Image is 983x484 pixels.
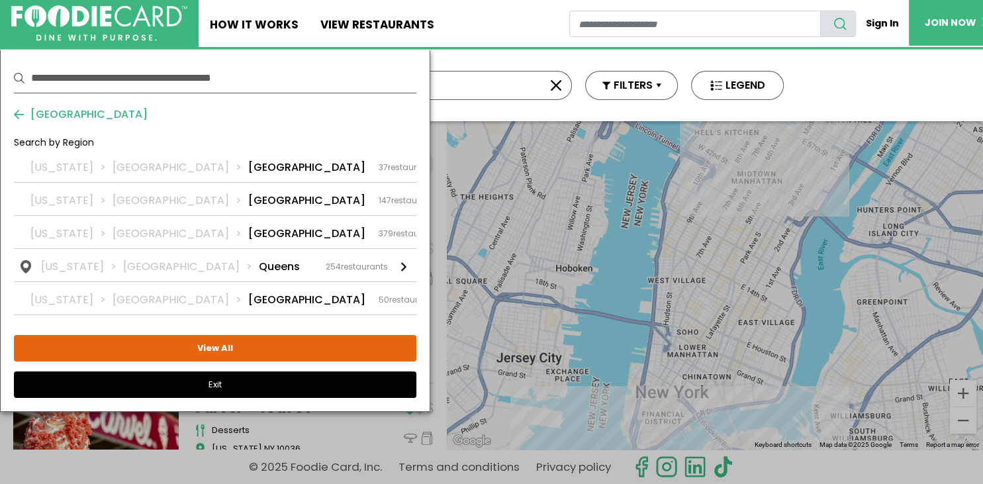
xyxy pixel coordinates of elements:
a: Sign In [856,11,908,36]
span: 147 [379,195,391,206]
span: 379 [379,228,393,239]
span: [GEOGRAPHIC_DATA] [24,107,148,122]
li: [GEOGRAPHIC_DATA] [123,259,259,275]
a: [US_STATE] [GEOGRAPHIC_DATA] [GEOGRAPHIC_DATA] 37restaurants [14,160,416,182]
span: 50 [379,294,389,305]
div: restaurants [379,195,438,207]
li: [GEOGRAPHIC_DATA] [248,226,365,242]
span: 254 [326,261,341,272]
button: search [820,11,856,37]
input: restaurant search [569,11,821,37]
div: restaurants [379,162,435,173]
button: View All [14,335,416,362]
a: [US_STATE] [GEOGRAPHIC_DATA] Queens 254restaurants [14,249,416,281]
button: LEGEND [691,71,784,100]
li: [GEOGRAPHIC_DATA] [113,193,248,209]
li: [US_STATE] [30,160,113,175]
li: [US_STATE] [30,226,113,242]
button: Exit [14,371,416,398]
span: 37 [379,162,388,173]
li: [GEOGRAPHIC_DATA] [113,292,248,308]
li: [GEOGRAPHIC_DATA] [248,292,365,308]
a: [US_STATE] [GEOGRAPHIC_DATA] [GEOGRAPHIC_DATA] 147restaurants [14,183,416,215]
li: [US_STATE] [30,292,113,308]
li: [GEOGRAPHIC_DATA] [113,160,248,175]
li: [GEOGRAPHIC_DATA] [113,226,248,242]
button: [GEOGRAPHIC_DATA] [14,107,148,122]
div: restaurants [379,228,440,240]
div: restaurants [379,294,436,306]
li: [GEOGRAPHIC_DATA] [248,160,365,175]
a: [US_STATE] [GEOGRAPHIC_DATA] [GEOGRAPHIC_DATA] 379restaurants [14,216,416,248]
li: [GEOGRAPHIC_DATA] [248,193,365,209]
div: Search by Region [14,136,416,160]
a: [US_STATE] [GEOGRAPHIC_DATA] [GEOGRAPHIC_DATA] 50restaurants [14,282,416,315]
div: restaurants [326,261,388,273]
li: Queens [259,259,300,275]
button: FILTERS [585,71,678,100]
li: [US_STATE] [41,259,123,275]
img: FoodieCard; Eat, Drink, Save, Donate [11,5,187,41]
li: [US_STATE] [30,193,113,209]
